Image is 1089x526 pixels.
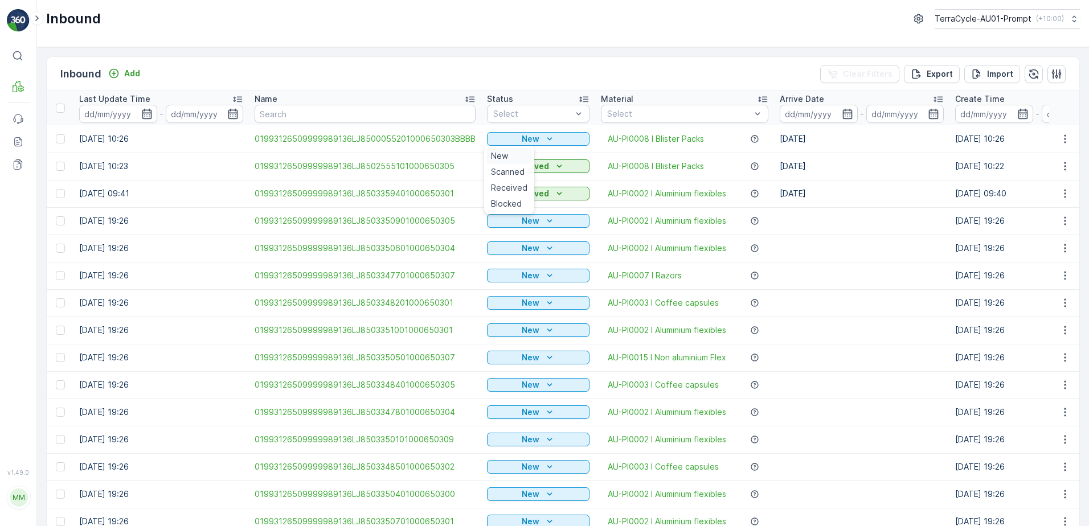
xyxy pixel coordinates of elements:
button: Export [904,65,960,83]
div: Toggle Row Selected [56,462,65,471]
p: New [522,434,539,445]
p: New [522,297,539,309]
button: New [487,296,589,310]
button: New [487,214,589,228]
p: New [522,243,539,254]
a: AU-PI0008 I Blister Packs [608,133,704,145]
span: Blocked [491,198,522,209]
ul: New [484,146,534,214]
a: 01993126509999989136LJ8503350901000650305 [255,215,476,227]
td: [DATE] 19:26 [73,398,249,426]
p: Last Update Time [79,93,150,105]
td: [DATE] 19:26 [73,289,249,317]
td: [DATE] 19:26 [73,344,249,371]
td: [DATE] [774,153,949,180]
p: Inbound [60,66,101,82]
p: Select [607,108,751,120]
span: AU-PI0002 I Aluminium flexibles [608,488,726,500]
p: - [1035,107,1039,121]
button: New [487,241,589,255]
button: New [487,269,589,282]
div: Toggle Row Selected [56,162,65,171]
td: [DATE] 19:26 [73,235,249,262]
p: Select [493,108,572,120]
a: AU-PI0003 I Coffee capsules [608,461,719,472]
span: AU-PI0002 I Aluminium flexibles [608,188,726,199]
a: 01993126509999989136LJ8502555101000650305 [255,161,476,172]
div: Toggle Row Selected [56,517,65,526]
button: New [487,460,589,474]
a: 01993126509999989136LJ8503350101000650309 [255,434,476,445]
div: Toggle Row Selected [56,134,65,143]
button: New [487,351,589,364]
a: 01993126509999989136LJ8503351001000650301 [255,324,476,336]
a: AU-PI0002 I Aluminium flexibles [608,324,726,336]
td: [DATE] 19:26 [73,262,249,289]
a: AU-PI0015 I Non aluminium Flex [608,352,726,363]
p: New [522,352,539,363]
button: Received [487,187,589,200]
a: AU-PI0003 I Coffee capsules [608,379,719,391]
div: MM [10,488,28,507]
span: Received [491,182,527,194]
a: 01993126509999989136LJ8503350601000650304 [255,243,476,254]
a: 01993126509999989136LJ8503348501000650302 [255,461,476,472]
span: New [491,150,508,162]
button: New [487,378,589,392]
button: New [487,487,589,501]
input: dd/mm/yyyy [955,105,1033,123]
button: New [487,405,589,419]
p: New [522,215,539,227]
p: New [522,270,539,281]
a: AU-PI0003 I Coffee capsules [608,297,719,309]
button: Import [964,65,1020,83]
td: [DATE] 19:26 [73,207,249,235]
div: Toggle Row Selected [56,408,65,417]
input: dd/mm/yyyy [780,105,858,123]
span: 01993126509999989136LJ8503359401000650301 [255,188,476,199]
input: dd/mm/yyyy [866,105,944,123]
input: Search [255,105,476,123]
button: New [487,433,589,446]
button: New [487,132,589,146]
div: Toggle Row Selected [56,298,65,307]
button: New [487,323,589,337]
div: Toggle Row Selected [56,353,65,362]
p: New [522,133,539,145]
p: Material [601,93,633,105]
a: 01993126509999989136LJ8500055201000650303BBBB [255,133,476,145]
p: ( +10:00 ) [1036,14,1064,23]
span: Scanned [491,166,525,178]
div: Toggle Row Selected [56,326,65,335]
a: AU-PI0002 I Aluminium flexibles [608,243,726,254]
p: New [522,379,539,391]
p: Add [124,68,140,79]
td: [DATE] 19:26 [73,480,249,508]
div: Toggle Row Selected [56,216,65,225]
a: AU-PI0007 I Razors [608,270,682,281]
a: AU-PI0002 I Aluminium flexibles [608,406,726,418]
td: [DATE] [774,125,949,153]
p: TerraCycle-AU01-Prompt [935,13,1031,24]
td: [DATE] 10:23 [73,153,249,180]
div: Toggle Row Selected [56,490,65,499]
span: 01993126509999989136LJ8503348401000650305 [255,379,476,391]
button: MM [7,478,30,517]
a: AU-PI0008 I Blister Packs [608,161,704,172]
a: AU-PI0002 I Aluminium flexibles [608,215,726,227]
td: [DATE] [774,180,949,207]
input: dd/mm/yyyy [79,105,157,123]
p: New [522,324,539,336]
